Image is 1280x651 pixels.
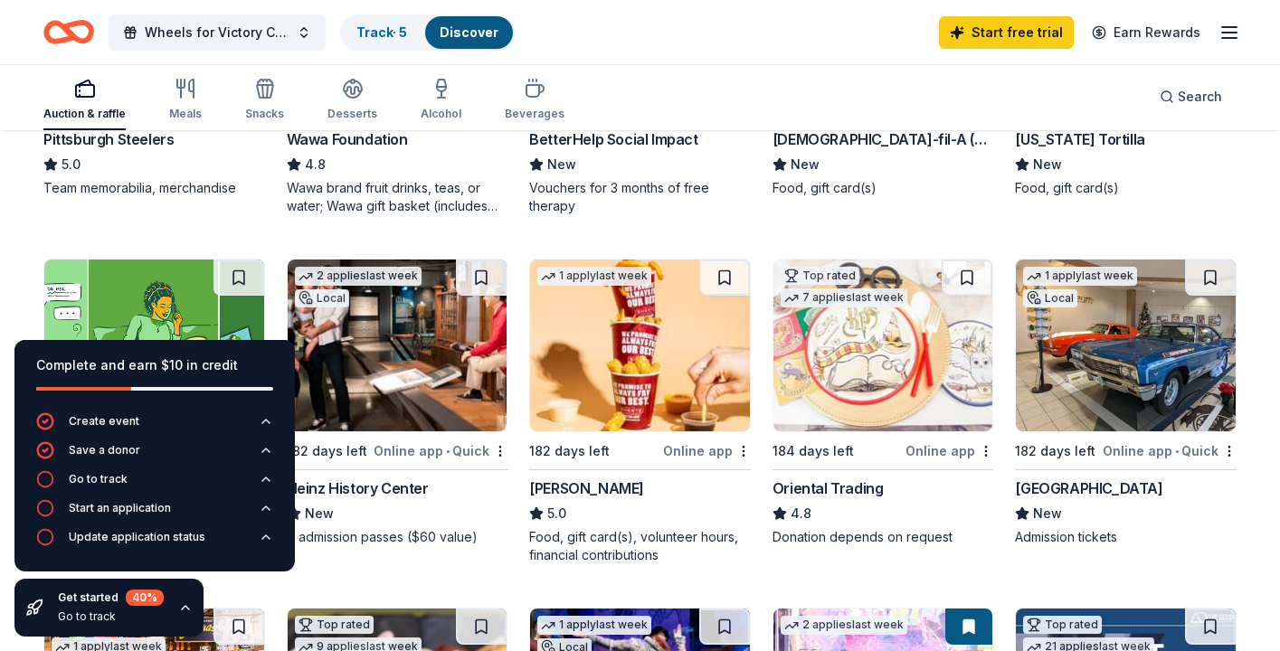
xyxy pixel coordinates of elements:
div: Team memorabilia, merchandise [43,179,265,197]
div: 2 applies last week [781,616,907,635]
a: Home [43,11,94,53]
button: Search [1145,79,1237,115]
button: Meals [169,71,202,130]
img: Image for Oriental Trading [773,259,993,431]
a: Image for AACA Museum1 applylast weekLocal182 days leftOnline app•Quick[GEOGRAPHIC_DATA]NewAdmiss... [1015,259,1237,546]
span: New [791,154,820,175]
img: Image for Sheetz [530,259,750,431]
a: Start free trial [939,16,1074,49]
div: 1 apply last week [537,267,651,286]
button: Desserts [327,71,377,130]
div: Food, gift card(s) [1015,179,1237,197]
div: Oriental Trading [773,477,884,499]
div: 7 applies last week [781,288,907,307]
span: • [446,444,450,458]
button: Go to track [36,470,273,499]
span: New [547,154,576,175]
div: Desserts [327,107,377,121]
div: Update application status [69,530,205,544]
div: 1 apply last week [537,616,651,635]
div: 2 applies last week [295,267,422,286]
div: Wawa Foundation [287,128,408,150]
div: Online app [905,439,993,462]
button: Start an application [36,499,273,528]
div: Auction & raffle [43,107,126,121]
div: 1 apply last week [1023,267,1137,286]
a: Image for Oriental TradingTop rated7 applieslast week184 days leftOnline appOriental Trading4.8Do... [773,259,994,546]
div: Top rated [781,267,859,285]
span: • [1175,444,1179,458]
span: 4.8 [791,503,811,524]
div: 182 days left [1015,440,1095,462]
div: Go to track [58,609,164,624]
div: Food, gift card(s) [773,179,994,197]
span: Search [1178,86,1222,108]
a: Earn Rewards [1081,16,1211,49]
div: 182 days left [287,440,367,462]
div: Heinz History Center [287,477,429,499]
button: Update application status [36,528,273,557]
div: [US_STATE] Tortilla [1015,128,1144,150]
div: Get started [58,590,164,606]
div: 184 days left [773,440,854,462]
div: Create event [69,414,139,429]
div: [PERSON_NAME] [529,477,644,499]
div: Admission tickets [1015,528,1237,546]
div: Online app Quick [374,439,507,462]
div: [DEMOGRAPHIC_DATA]-fil-A (Reading) [773,128,994,150]
div: Go to track [69,472,128,486]
div: Local [295,289,349,307]
button: Create event [36,412,273,441]
div: 182 days left [529,440,610,462]
div: Local [1023,289,1077,307]
span: New [305,503,334,524]
div: Online app [663,439,751,462]
div: Top rated [1023,616,1102,634]
a: Track· 5 [356,24,407,40]
button: Alcohol [421,71,461,130]
div: Vouchers for 3 months of free therapy [529,179,751,215]
a: Image for Heinz History Center2 applieslast weekLocal182 days leftOnline app•QuickHeinz History C... [287,259,508,546]
div: 40 % [126,590,164,606]
button: Wheels for Victory Car Show [109,14,326,51]
div: Online app Quick [1103,439,1237,462]
div: Alcohol [421,107,461,121]
div: Snacks [245,107,284,121]
a: Image for BetterHelp191 days leftOnline app•QuickBetterHelpNewTherapy vouchers (either 1-week fre... [43,259,265,564]
div: Pittsburgh Steelers [43,128,174,150]
button: Snacks [245,71,284,130]
span: 5.0 [62,154,81,175]
div: 4 admission passes ($60 value) [287,528,508,546]
img: Image for Heinz History Center [288,259,507,431]
img: Image for BetterHelp [44,259,264,431]
div: Start an application [69,501,171,515]
a: Image for Sheetz1 applylast week182 days leftOnline app[PERSON_NAME]5.0Food, gift card(s), volunt... [529,259,751,564]
button: Save a donor [36,441,273,470]
span: 4.8 [305,154,326,175]
button: Beverages [505,71,564,130]
div: Complete and earn $10 in credit [36,354,273,376]
div: Wawa brand fruit drinks, teas, or water; Wawa gift basket (includes Wawa products and coupons) [287,179,508,215]
div: Meals [169,107,202,121]
div: Beverages [505,107,564,121]
div: [GEOGRAPHIC_DATA] [1015,477,1162,499]
div: Donation depends on request [773,528,994,546]
div: Save a donor [69,443,140,458]
button: Auction & raffle [43,71,126,130]
span: New [1033,503,1062,524]
a: Discover [440,24,498,40]
div: BetterHelp Social Impact [529,128,697,150]
div: Food, gift card(s), volunteer hours, financial contributions [529,528,751,564]
span: 5.0 [547,503,566,524]
span: New [1033,154,1062,175]
button: Track· 5Discover [340,14,515,51]
img: Image for AACA Museum [1016,259,1236,431]
div: Top rated [295,616,374,634]
span: Wheels for Victory Car Show [145,22,289,43]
